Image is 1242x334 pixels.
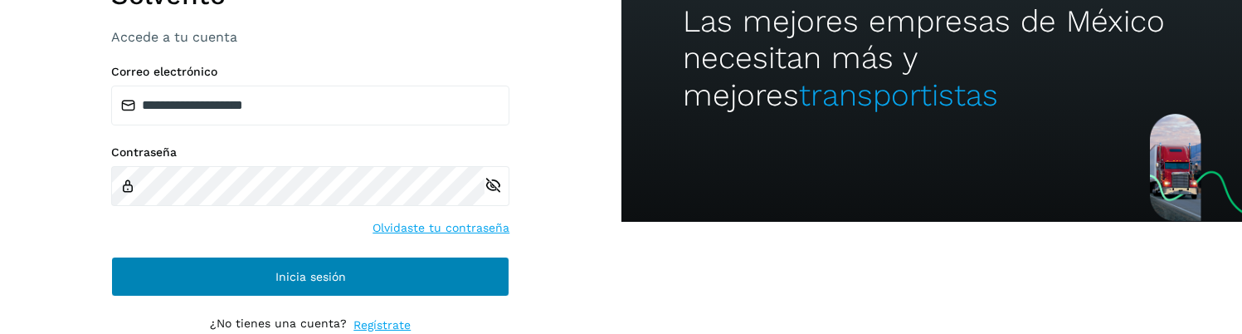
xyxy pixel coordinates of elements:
span: Inicia sesión [275,271,346,282]
label: Contraseña [111,145,509,160]
label: Correo electrónico [111,65,509,79]
a: Regístrate [353,317,411,334]
h3: Accede a tu cuenta [111,29,509,45]
a: Olvidaste tu contraseña [373,219,509,237]
p: ¿No tienes una cuenta? [210,317,347,334]
h2: Las mejores empresas de México necesitan más y mejores [683,3,1180,114]
button: Inicia sesión [111,257,509,297]
span: transportistas [799,77,998,113]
